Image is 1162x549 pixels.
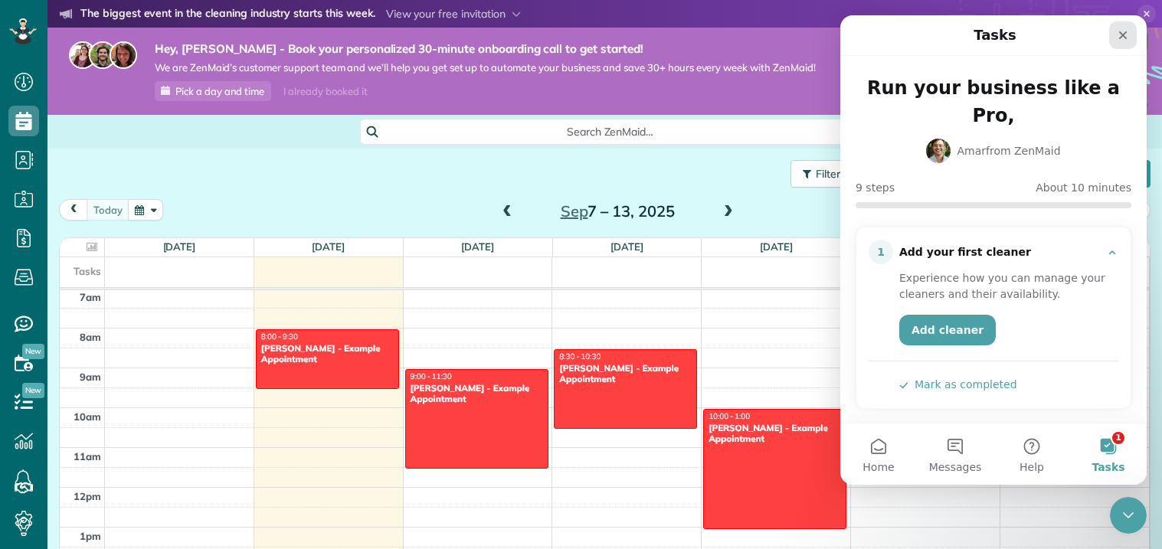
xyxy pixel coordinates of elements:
[790,160,915,188] button: Filters: Default
[840,15,1147,485] iframe: Intercom live chat
[74,490,101,502] span: 12pm
[312,240,345,253] a: [DATE]
[80,6,375,23] strong: The biggest event in the cleaning industry starts this week.
[260,343,394,365] div: [PERSON_NAME] - Example Appointment
[561,201,588,221] span: Sep
[1110,497,1147,534] iframe: Intercom live chat
[816,167,848,181] span: Filters:
[80,291,101,303] span: 7am
[155,41,816,57] strong: Hey, [PERSON_NAME] - Book your personalized 30-minute onboarding call to get started!
[709,411,750,421] span: 10:00 - 1:00
[461,240,494,253] a: [DATE]
[74,410,101,423] span: 10am
[274,82,376,101] div: I already booked it
[110,41,137,69] img: michelle-19f622bdf1676172e81f8f8fba1fb50e276960ebfe0243fe18214015130c80e4.jpg
[559,351,601,361] span: 8:30 - 10:30
[74,450,101,462] span: 11am
[80,371,101,383] span: 9am
[74,265,101,277] span: Tasks
[760,240,793,253] a: [DATE]
[69,41,97,69] img: maria-72a9807cf96188c08ef61303f053569d2e2a8a1cde33d635c8a3ac13582a053d.jpg
[89,41,116,69] img: jorge-587dff0eeaa6aab1f244e6dc62b8924c3b6ad411094392a53c71c6c4a576187d.jpg
[783,160,915,188] a: Filters: Default
[163,240,196,253] a: [DATE]
[708,423,842,445] div: [PERSON_NAME] - Example Appointment
[155,81,271,101] a: Pick a day and time
[410,383,544,405] div: [PERSON_NAME] - Example Appointment
[175,85,264,97] span: Pick a day and time
[80,530,101,542] span: 1pm
[558,363,692,385] div: [PERSON_NAME] - Example Appointment
[59,199,88,220] button: prev
[522,203,713,220] h2: 7 – 13, 2025
[22,383,44,398] span: New
[22,344,44,359] span: New
[411,371,452,381] span: 9:00 - 11:30
[87,199,129,220] button: today
[80,331,101,343] span: 8am
[610,240,643,253] a: [DATE]
[261,332,298,341] span: 8:00 - 9:30
[155,61,816,74] span: We are ZenMaid’s customer support team and we’ll help you get set up to automate your business an...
